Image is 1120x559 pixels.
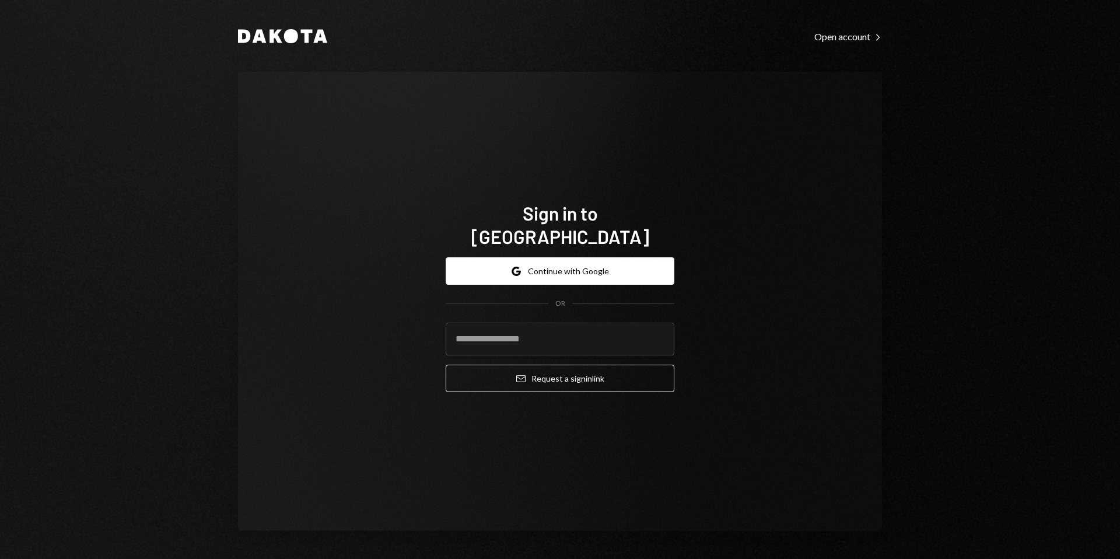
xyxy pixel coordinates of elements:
[446,365,674,392] button: Request a signinlink
[555,299,565,309] div: OR
[446,257,674,285] button: Continue with Google
[814,31,882,43] div: Open account
[446,201,674,248] h1: Sign in to [GEOGRAPHIC_DATA]
[814,30,882,43] a: Open account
